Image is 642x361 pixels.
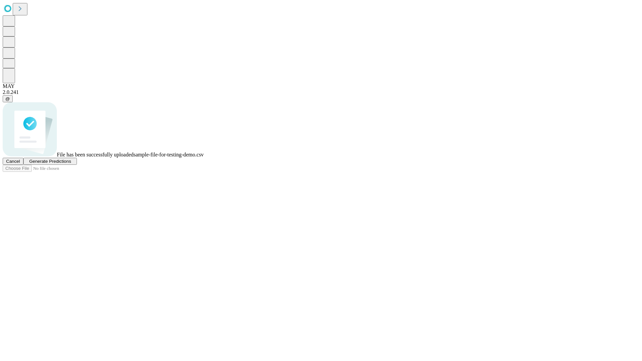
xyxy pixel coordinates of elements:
div: 2.0.241 [3,89,639,95]
span: sample-file-for-testing-demo.csv [133,152,204,157]
div: MAY [3,83,639,89]
button: @ [3,95,13,102]
span: Generate Predictions [29,159,71,164]
button: Cancel [3,158,23,165]
button: Generate Predictions [23,158,77,165]
span: File has been successfully uploaded [57,152,133,157]
span: @ [5,96,10,101]
span: Cancel [6,159,20,164]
